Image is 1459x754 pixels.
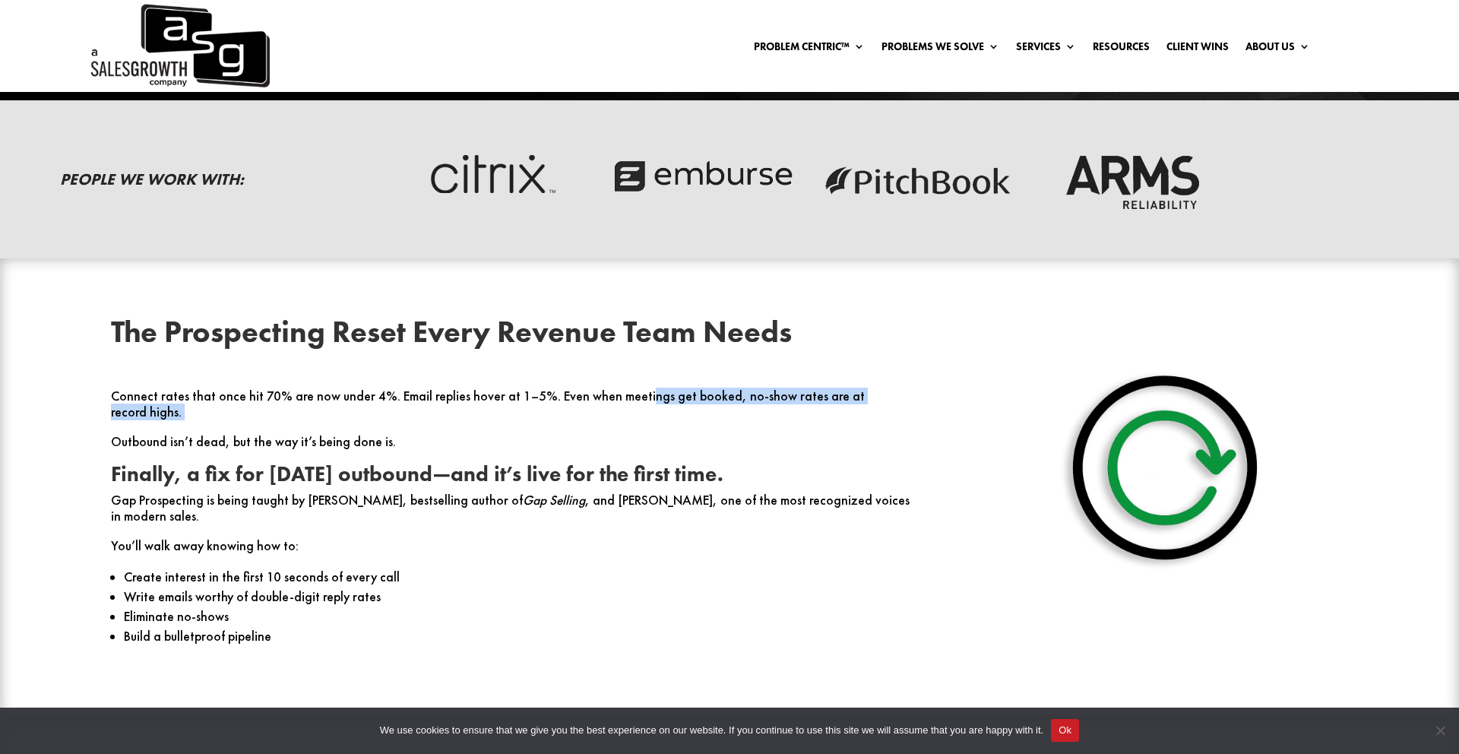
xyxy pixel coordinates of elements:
a: Services [1016,41,1076,58]
strong: Finally, a fix for [DATE] outbound—and it’s live for the first time. [111,461,723,487]
li: Eliminate no-shows [124,607,913,626]
a: Problem Centric™ [754,41,865,58]
img: arms-reliability-logo-dark [1037,138,1227,214]
em: Gap Selling [523,492,585,508]
img: Reset Flat Shadow [1013,317,1317,621]
img: critix-logo-dark [392,138,582,214]
li: Create interest in the first 10 seconds of every call [124,567,913,587]
img: pitchbook-logo-dark [822,138,1012,214]
a: Problems We Solve [881,41,999,58]
span: We use cookies to ensure that we give you the best experience on our website. If you continue to ... [380,723,1043,738]
p: Outbound isn’t dead, but the way it’s being done is. [111,434,913,464]
p: You’ll walk away knowing how to: [111,538,913,568]
h2: The Prospecting Reset Every Revenue Team Needs [111,317,913,355]
img: emburse-logo-dark [607,138,797,214]
p: Gap Prospecting is being taught by [PERSON_NAME], bestselling author of , and [PERSON_NAME], one ... [111,493,913,538]
button: Ok [1051,719,1079,742]
li: Build a bulletproof pipeline [124,626,913,646]
li: Write emails worthy of double-digit reply rates [124,587,913,607]
p: Connect rates that once hit 70% are now under 4%. Email replies hover at 1–5%. Even when meetings... [111,388,913,434]
a: Client Wins [1166,41,1229,58]
a: About Us [1245,41,1310,58]
span: No [1432,723,1448,738]
a: Resources [1093,41,1150,58]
